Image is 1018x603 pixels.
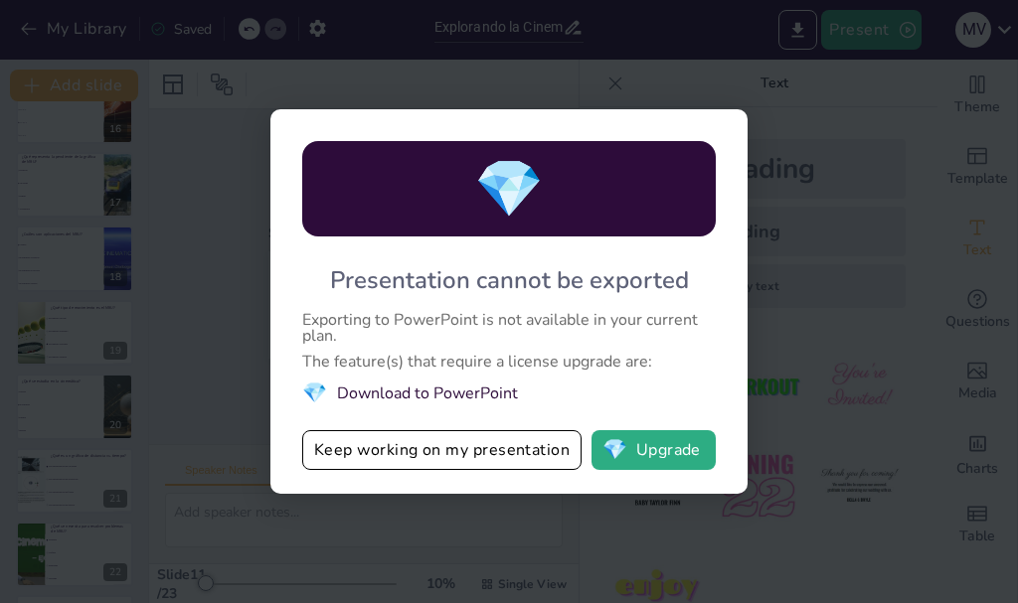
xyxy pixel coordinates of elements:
[592,430,716,470] button: diamondUpgrade
[302,379,716,406] li: Download to PowerPoint
[302,379,327,406] span: diamond
[302,430,582,470] button: Keep working on my presentation
[602,440,627,460] span: diamond
[330,264,689,296] div: Presentation cannot be exported
[302,312,716,344] div: Exporting to PowerPoint is not available in your current plan.
[474,151,544,227] span: diamond
[302,354,716,370] div: The feature(s) that require a license upgrade are:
